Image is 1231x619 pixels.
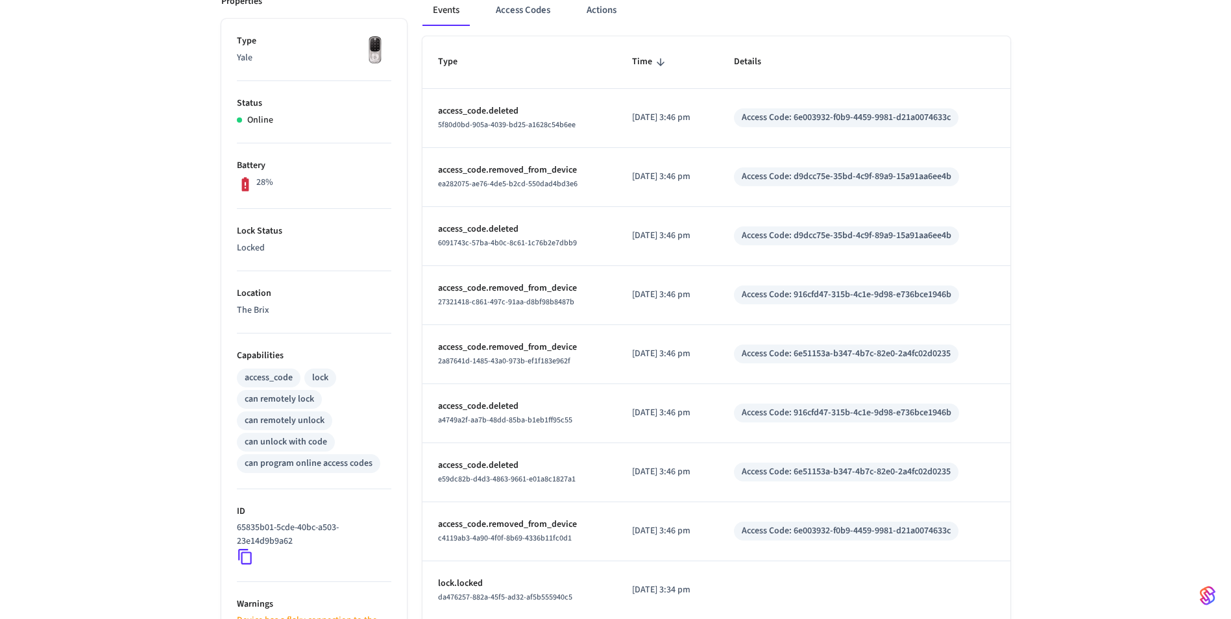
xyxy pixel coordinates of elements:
[438,119,576,130] span: 5f80d0bd-905a-4039-bd25-a1628c54b6ee
[256,176,273,189] p: 28%
[237,304,391,317] p: The Brix
[1200,585,1215,606] img: SeamLogoGradient.69752ec5.svg
[438,237,577,249] span: 6091743c-57ba-4b0c-8c61-1c76b2e7dbb9
[742,406,951,420] div: Access Code: 916cfd47-315b-4c1e-9d98-e736bce1946b
[438,592,572,603] span: da476257-882a-45f5-ad32-af5b555940c5
[742,111,951,125] div: Access Code: 6e003932-f0b9-4459-9981-d21a0074633c
[438,356,570,367] span: 2a87641d-1485-43a0-973b-ef1f183e962f
[237,241,391,255] p: Locked
[237,51,391,65] p: Yale
[438,400,601,413] p: access_code.deleted
[237,349,391,363] p: Capabilities
[438,104,601,118] p: access_code.deleted
[438,341,601,354] p: access_code.removed_from_device
[734,52,778,72] span: Details
[742,229,951,243] div: Access Code: d9dcc75e-35bd-4c9f-89a9-15a91aa6ee4b
[438,282,601,295] p: access_code.removed_from_device
[237,97,391,110] p: Status
[237,225,391,238] p: Lock Status
[742,465,951,479] div: Access Code: 6e51153a-b347-4b7c-82e0-2a4fc02d0235
[247,114,273,127] p: Online
[245,393,314,406] div: can remotely lock
[245,371,293,385] div: access_code
[742,288,951,302] div: Access Code: 916cfd47-315b-4c1e-9d98-e736bce1946b
[742,524,951,538] div: Access Code: 6e003932-f0b9-4459-9981-d21a0074633c
[742,170,951,184] div: Access Code: d9dcc75e-35bd-4c9f-89a9-15a91aa6ee4b
[438,223,601,236] p: access_code.deleted
[632,465,703,479] p: [DATE] 3:46 pm
[438,474,576,485] span: e59dc82b-d4d3-4863-9661-e01a8c1827a1
[632,52,669,72] span: Time
[742,347,951,361] div: Access Code: 6e51153a-b347-4b7c-82e0-2a4fc02d0235
[438,52,474,72] span: Type
[438,178,578,189] span: ea282075-ae76-4de5-b2cd-550dad4bd3e6
[245,457,372,470] div: can program online access codes
[245,435,327,449] div: can unlock with code
[237,159,391,173] p: Battery
[632,170,703,184] p: [DATE] 3:46 pm
[632,406,703,420] p: [DATE] 3:46 pm
[245,414,324,428] div: can remotely unlock
[632,111,703,125] p: [DATE] 3:46 pm
[438,459,601,472] p: access_code.deleted
[438,577,601,590] p: lock.locked
[237,598,391,611] p: Warnings
[632,524,703,538] p: [DATE] 3:46 pm
[237,521,386,548] p: 65835b01-5cde-40bc-a503-23e14d9b9a62
[438,297,574,308] span: 27321418-c861-497c-91aa-d8bf98b8487b
[237,34,391,48] p: Type
[438,533,572,544] span: c4119ab3-4a90-4f0f-8b69-4336b11fc0d1
[632,583,703,597] p: [DATE] 3:34 pm
[438,164,601,177] p: access_code.removed_from_device
[438,518,601,531] p: access_code.removed_from_device
[632,288,703,302] p: [DATE] 3:46 pm
[237,287,391,300] p: Location
[312,371,328,385] div: lock
[237,505,391,518] p: ID
[359,34,391,67] img: Yale Assure Touchscreen Wifi Smart Lock, Satin Nickel, Front
[632,347,703,361] p: [DATE] 3:46 pm
[438,415,572,426] span: a4749a2f-aa7b-48dd-85ba-b1eb1ff95c55
[632,229,703,243] p: [DATE] 3:46 pm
